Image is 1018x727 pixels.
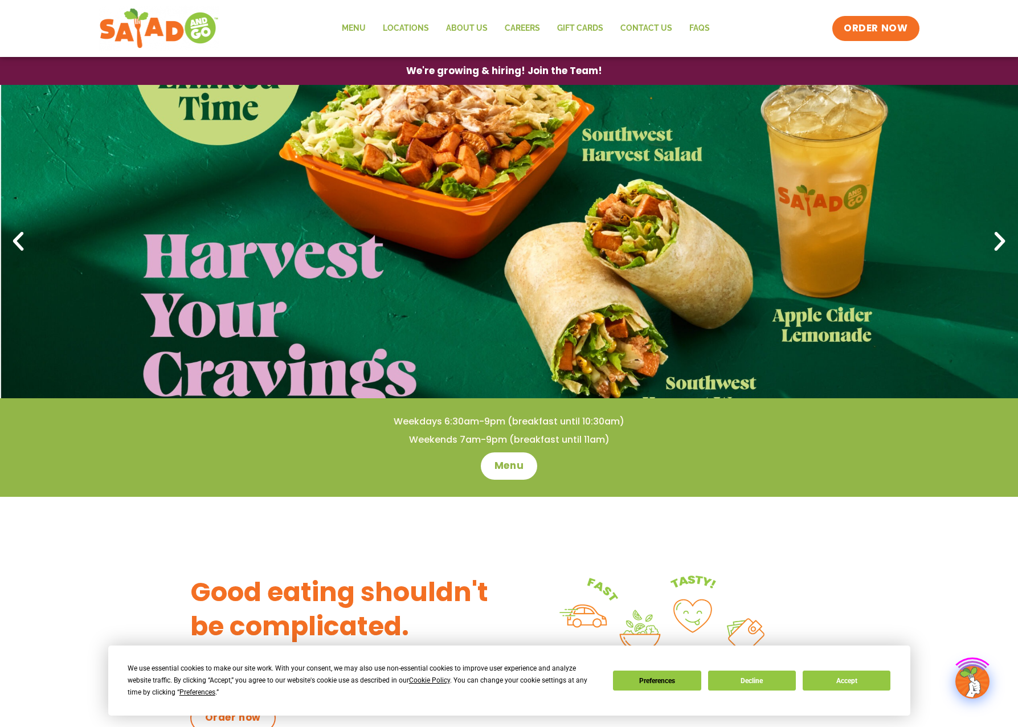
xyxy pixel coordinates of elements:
h3: Good eating shouldn't be complicated. [190,575,509,644]
a: Locations [374,15,438,42]
img: new-SAG-logo-768×292 [99,6,219,51]
button: Decline [708,671,796,691]
a: Menu [481,452,537,480]
h4: Weekends 7am-9pm (breakfast until 11am) [23,434,995,446]
span: Order now [205,711,261,725]
nav: Menu [333,15,718,42]
a: ORDER NOW [832,16,919,41]
a: GIFT CARDS [549,15,612,42]
div: Cookie Consent Prompt [108,646,910,716]
a: Contact Us [612,15,681,42]
span: ORDER NOW [844,22,907,35]
h4: Weekdays 6:30am-9pm (breakfast until 10:30am) [23,415,995,428]
a: Menu [333,15,374,42]
span: Menu [494,459,524,473]
button: Preferences [613,671,701,691]
div: We use essential cookies to make our site work. With your consent, we may also use non-essential ... [128,663,599,699]
span: Cookie Policy [409,676,450,684]
a: About Us [438,15,496,42]
a: We're growing & hiring! Join the Team! [389,58,619,84]
a: FAQs [681,15,718,42]
a: Careers [496,15,549,42]
span: Preferences [179,688,215,696]
button: Accept [803,671,890,691]
span: We're growing & hiring! Join the Team! [406,66,602,76]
